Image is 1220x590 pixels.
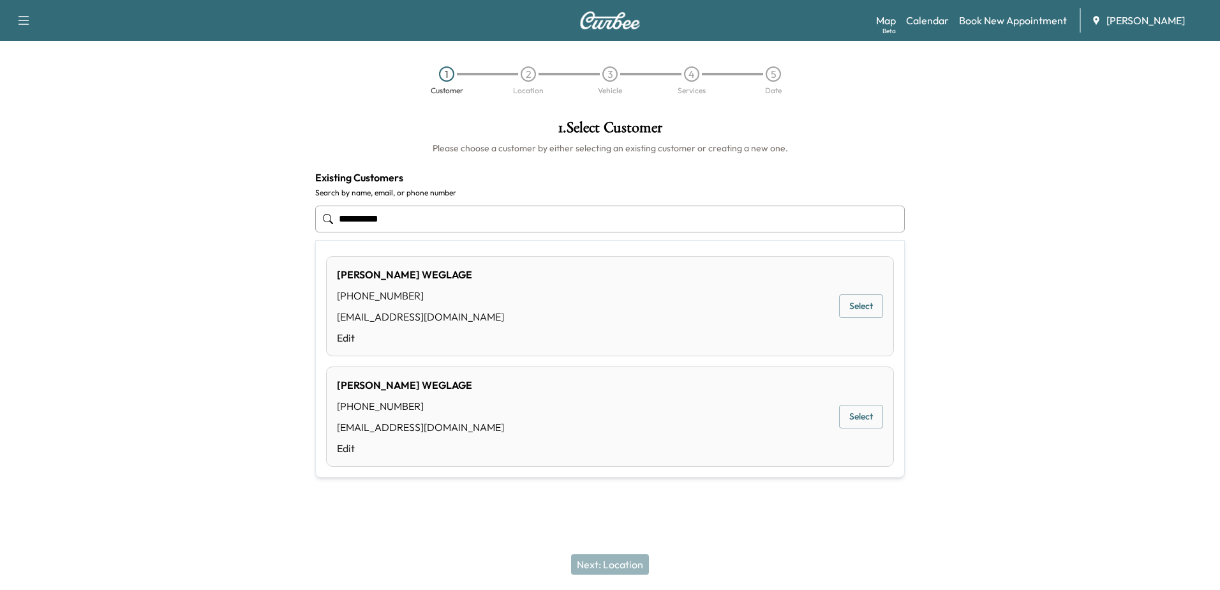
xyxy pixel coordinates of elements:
[678,87,706,95] div: Services
[315,142,905,155] h6: Please choose a customer by either selecting an existing customer or creating a new one.
[906,13,949,28] a: Calendar
[513,87,544,95] div: Location
[839,294,883,318] button: Select
[337,267,504,282] div: [PERSON_NAME] WEGLAGE
[337,398,504,414] div: [PHONE_NUMBER]
[337,330,504,345] a: Edit
[882,26,896,36] div: Beta
[315,120,905,142] h1: 1 . Select Customer
[337,377,504,393] div: [PERSON_NAME] WEGLAGE
[337,288,504,303] div: [PHONE_NUMBER]
[337,309,504,324] div: [EMAIL_ADDRESS][DOMAIN_NAME]
[839,405,883,428] button: Select
[337,420,504,435] div: [EMAIL_ADDRESS][DOMAIN_NAME]
[315,188,905,198] label: Search by name, email, or phone number
[579,11,641,29] img: Curbee Logo
[431,87,463,95] div: Customer
[337,441,504,456] a: Edit
[598,87,622,95] div: Vehicle
[766,66,781,82] div: 5
[602,66,618,82] div: 3
[521,66,536,82] div: 2
[684,66,699,82] div: 4
[765,87,782,95] div: Date
[876,13,896,28] a: MapBeta
[959,13,1067,28] a: Book New Appointment
[1106,13,1185,28] span: [PERSON_NAME]
[315,170,905,185] h4: Existing Customers
[439,66,454,82] div: 1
